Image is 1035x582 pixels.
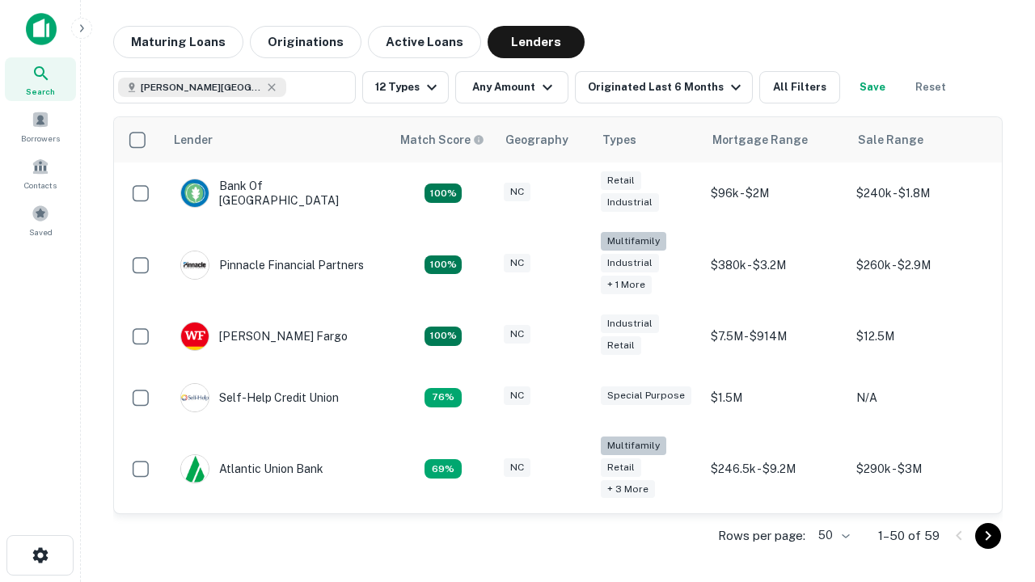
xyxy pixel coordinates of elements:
[362,71,449,103] button: 12 Types
[368,26,481,58] button: Active Loans
[181,384,209,411] img: picture
[601,436,666,455] div: Multifamily
[5,151,76,195] a: Contacts
[575,71,753,103] button: Originated Last 6 Months
[455,71,568,103] button: Any Amount
[703,428,848,510] td: $246.5k - $9.2M
[425,459,462,479] div: Matching Properties: 10, hasApolloMatch: undefined
[703,162,848,224] td: $96k - $2M
[180,383,339,412] div: Self-help Credit Union
[848,224,994,306] td: $260k - $2.9M
[24,179,57,192] span: Contacts
[174,130,213,150] div: Lender
[601,254,659,272] div: Industrial
[718,526,805,546] p: Rows per page:
[400,131,484,149] div: Capitalize uses an advanced AI algorithm to match your search with the best lender. The match sco...
[848,117,994,162] th: Sale Range
[29,226,53,238] span: Saved
[181,179,209,207] img: picture
[602,130,636,150] div: Types
[975,523,1001,549] button: Go to next page
[504,386,530,405] div: NC
[504,254,530,272] div: NC
[113,26,243,58] button: Maturing Loans
[488,26,585,58] button: Lenders
[703,367,848,428] td: $1.5M
[250,26,361,58] button: Originations
[391,117,496,162] th: Capitalize uses an advanced AI algorithm to match your search with the best lender. The match sco...
[5,57,76,101] a: Search
[848,306,994,367] td: $12.5M
[181,323,209,350] img: picture
[601,386,691,405] div: Special Purpose
[905,71,957,103] button: Reset
[141,80,262,95] span: [PERSON_NAME][GEOGRAPHIC_DATA], [GEOGRAPHIC_DATA]
[847,71,898,103] button: Save your search to get updates of matches that match your search criteria.
[425,183,462,203] div: Matching Properties: 15, hasApolloMatch: undefined
[848,162,994,224] td: $240k - $1.8M
[703,117,848,162] th: Mortgage Range
[425,255,462,275] div: Matching Properties: 26, hasApolloMatch: undefined
[703,306,848,367] td: $7.5M - $914M
[601,276,652,294] div: + 1 more
[5,198,76,242] a: Saved
[703,224,848,306] td: $380k - $3.2M
[601,314,659,333] div: Industrial
[504,183,530,201] div: NC
[601,171,641,190] div: Retail
[180,179,374,208] div: Bank Of [GEOGRAPHIC_DATA]
[180,322,348,351] div: [PERSON_NAME] Fargo
[601,232,666,251] div: Multifamily
[601,480,655,499] div: + 3 more
[954,401,1035,479] iframe: Chat Widget
[593,117,703,162] th: Types
[601,336,641,355] div: Retail
[504,325,530,344] div: NC
[21,132,60,145] span: Borrowers
[848,428,994,510] td: $290k - $3M
[759,71,840,103] button: All Filters
[180,454,323,483] div: Atlantic Union Bank
[504,458,530,477] div: NC
[181,251,209,279] img: picture
[26,85,55,98] span: Search
[425,388,462,407] div: Matching Properties: 11, hasApolloMatch: undefined
[588,78,746,97] div: Originated Last 6 Months
[425,327,462,346] div: Matching Properties: 15, hasApolloMatch: undefined
[400,131,481,149] h6: Match Score
[26,13,57,45] img: capitalize-icon.png
[858,130,923,150] div: Sale Range
[812,524,852,547] div: 50
[878,526,940,546] p: 1–50 of 59
[505,130,568,150] div: Geography
[5,104,76,148] a: Borrowers
[601,458,641,477] div: Retail
[181,455,209,483] img: picture
[601,193,659,212] div: Industrial
[712,130,808,150] div: Mortgage Range
[496,117,593,162] th: Geography
[848,367,994,428] td: N/A
[180,251,364,280] div: Pinnacle Financial Partners
[164,117,391,162] th: Lender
